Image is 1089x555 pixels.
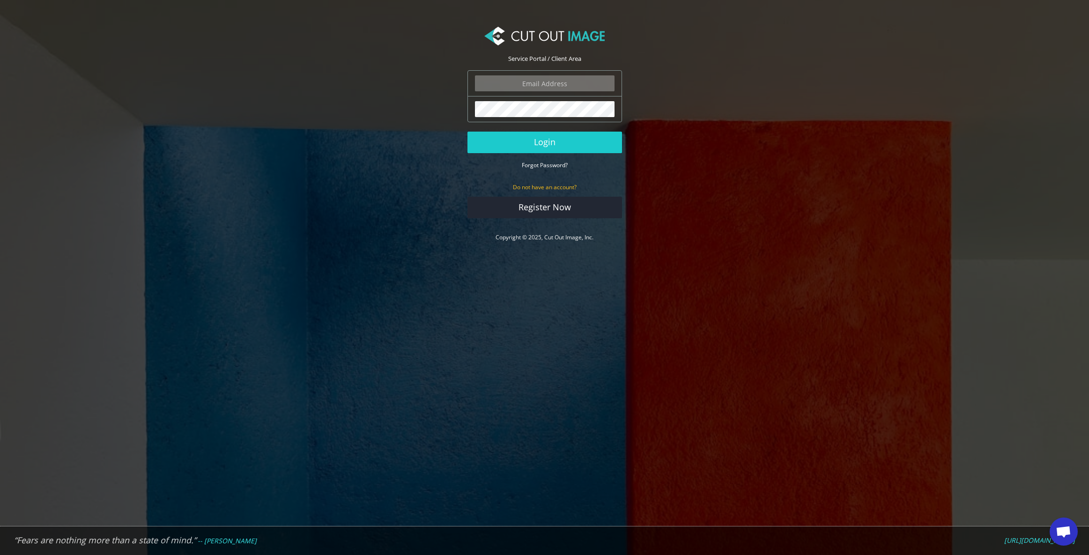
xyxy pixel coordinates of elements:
[522,161,568,169] a: Forgot Password?
[513,183,577,191] small: Do not have an account?
[1004,536,1075,545] a: [URL][DOMAIN_NAME]
[475,75,615,91] input: Email Address
[467,132,622,153] button: Login
[484,27,604,45] img: Cut Out Image
[467,197,622,218] a: Register Now
[508,54,581,63] span: Service Portal / Client Area
[198,536,257,545] em: -- [PERSON_NAME]
[1050,518,1078,546] a: Open chat
[496,233,593,241] a: Copyright © 2025, Cut Out Image, Inc.
[14,534,196,546] em: “Fears are nothing more than a state of mind.”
